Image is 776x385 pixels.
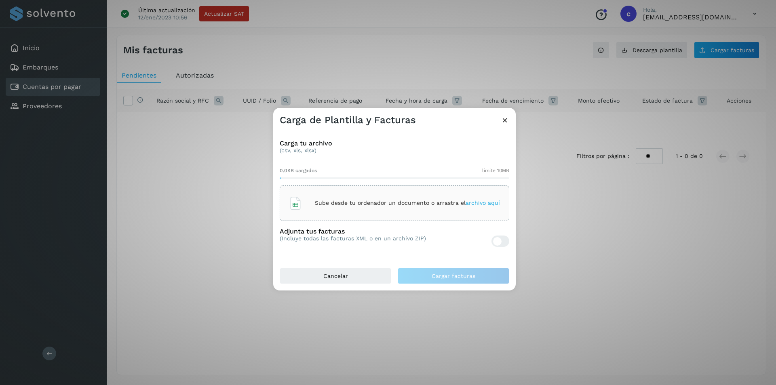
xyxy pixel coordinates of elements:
[482,167,509,174] span: límite 10MB
[432,273,475,279] span: Cargar facturas
[280,114,416,126] h3: Carga de Plantilla y Facturas
[398,268,509,284] button: Cargar facturas
[315,200,500,206] p: Sube desde tu ordenador un documento o arrastra el
[280,227,426,235] h3: Adjunta tus facturas
[280,167,317,174] span: 0.0KB cargados
[466,200,500,206] span: archivo aquí
[280,147,509,154] p: (csv, xls, xlsx)
[280,139,509,147] h3: Carga tu archivo
[280,268,391,284] button: Cancelar
[280,235,426,242] p: (Incluye todas las facturas XML o en un archivo ZIP)
[323,273,348,279] span: Cancelar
